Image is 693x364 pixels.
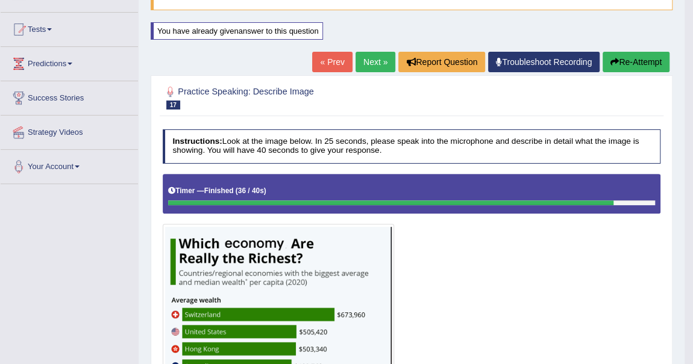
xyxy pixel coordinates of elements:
div: You have already given answer to this question [151,22,323,40]
a: « Prev [312,52,352,72]
h5: Timer — [168,187,266,195]
b: 36 / 40s [238,187,264,195]
b: ( [236,187,238,195]
button: Re-Attempt [603,52,669,72]
a: Success Stories [1,81,138,111]
b: Instructions: [172,137,222,146]
span: 17 [166,100,180,110]
a: Troubleshoot Recording [488,52,600,72]
b: Finished [204,187,234,195]
b: ) [264,187,266,195]
a: Your Account [1,150,138,180]
a: Tests [1,13,138,43]
a: Strategy Videos [1,116,138,146]
a: Next » [356,52,395,72]
button: Report Question [398,52,485,72]
h2: Practice Speaking: Describe Image [163,84,472,110]
a: Predictions [1,47,138,77]
h4: Look at the image below. In 25 seconds, please speak into the microphone and describe in detail w... [163,129,661,164]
